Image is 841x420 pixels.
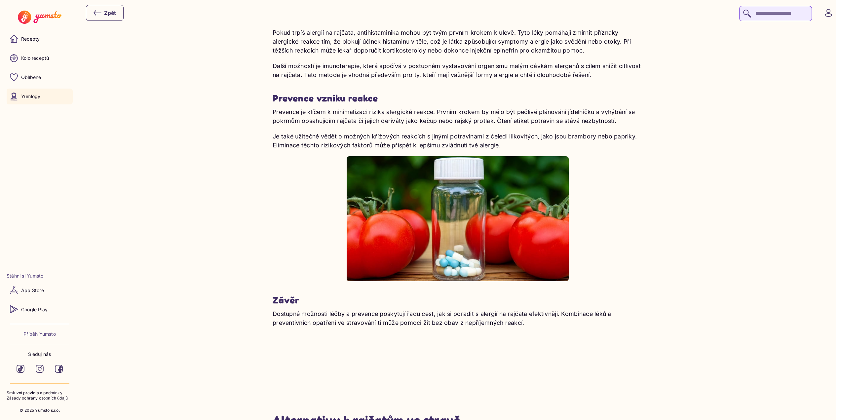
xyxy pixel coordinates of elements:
[7,273,73,279] li: Stáhni si Yumsto
[7,301,73,317] a: Google Play
[21,306,48,313] p: Google Play
[94,9,116,17] div: Zpět
[7,396,73,401] a: Zásady ochrany osobních údajů
[23,331,56,337] a: Příběh Yumsto
[7,89,73,104] a: Yumlogy
[21,74,41,81] p: Oblíbené
[86,5,124,21] button: Zpět
[7,50,73,66] a: Kolo receptů
[7,390,73,396] a: Smluvní pravidla a podmínky
[273,107,643,125] p: Prevence je klíčem k minimalizaci rizika alergické reakce. Prvním krokem by mělo být pečlivé plán...
[273,28,643,55] p: Pokud trpíš alergií na rajčata, antihistaminika mohou být tvým prvním krokem k úlevě. Tyto léky p...
[7,282,73,298] a: App Store
[347,156,569,281] img: Rajče a antihistaminika
[273,309,643,327] p: Dostupné možnosti léčby a prevence poskytují řadu cest, jak si poradit s alergií na rajčata efekt...
[21,287,44,294] p: App Store
[28,351,51,358] p: Sleduj nás
[273,132,643,150] p: Je také užitečné vědět o možných křížových reakcích s jinými potravinami z čeledi lilkovitých, ja...
[21,36,40,42] p: Recepty
[18,11,61,24] img: Yumsto logo
[7,69,73,85] a: Oblíbené
[21,55,49,61] p: Kolo receptů
[273,93,643,104] h3: Prevence vzniku reakce
[273,294,643,306] h3: Závěr
[7,31,73,47] a: Recepty
[273,61,643,79] p: Další možností je imunoterapie, která spočívá v postupném vystavování organismu malým dávkám aler...
[19,408,60,413] p: © 2025 Yumsto s.r.o.
[273,347,643,393] iframe: Advertisement
[21,93,40,100] p: Yumlogy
